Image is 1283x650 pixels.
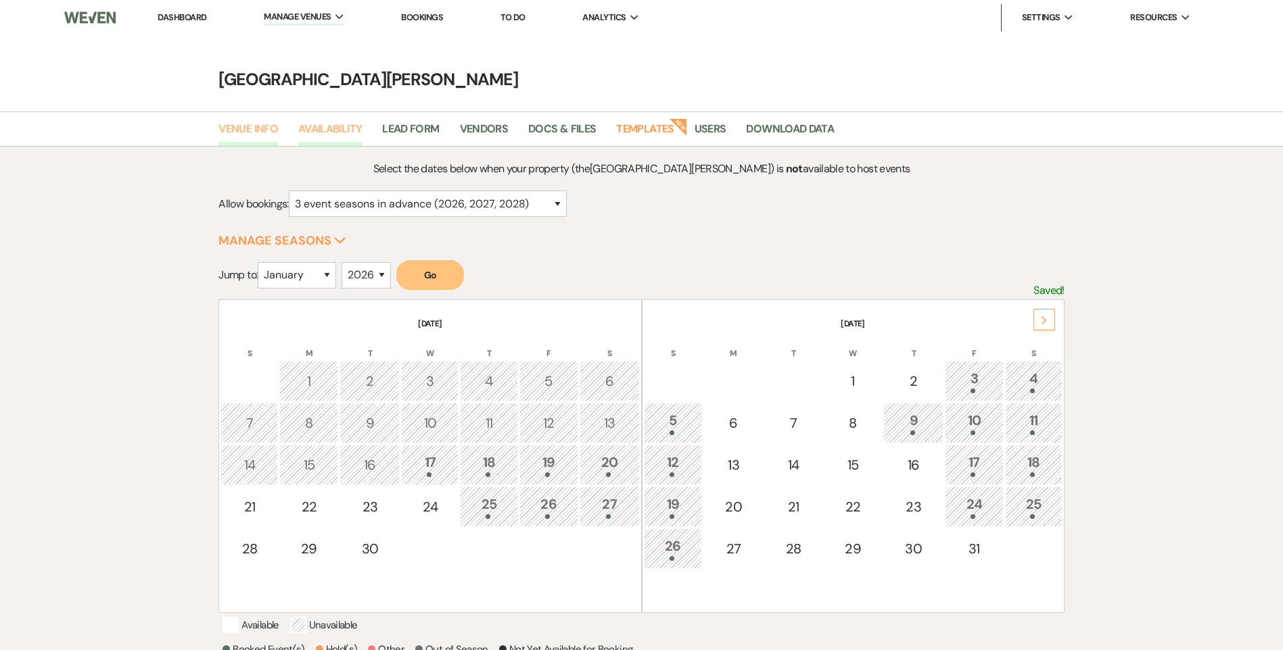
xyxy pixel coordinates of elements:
[347,413,392,433] div: 9
[831,413,875,433] div: 8
[891,371,936,391] div: 2
[824,331,883,359] th: W
[772,413,815,433] div: 7
[587,494,632,519] div: 27
[467,494,510,519] div: 25
[616,120,674,146] a: Templates
[287,371,331,391] div: 1
[527,371,571,391] div: 5
[587,452,632,477] div: 20
[883,331,943,359] th: T
[409,371,451,391] div: 3
[746,120,834,146] a: Download Data
[651,452,695,477] div: 12
[325,160,959,178] p: Select the dates below when your property (the [GEOGRAPHIC_DATA][PERSON_NAME] ) is available to h...
[401,331,459,359] th: W
[228,455,271,475] div: 14
[772,455,815,475] div: 14
[831,497,875,517] div: 22
[669,117,688,136] strong: New
[467,371,510,391] div: 4
[644,331,703,359] th: S
[952,452,996,477] div: 17
[831,371,875,391] div: 1
[223,617,279,633] p: Available
[1012,494,1055,519] div: 25
[831,455,875,475] div: 15
[711,455,756,475] div: 13
[582,11,626,24] span: Analytics
[651,536,695,561] div: 26
[279,331,338,359] th: M
[527,494,571,519] div: 26
[158,11,206,23] a: Dashboard
[695,120,726,146] a: Users
[891,539,936,559] div: 30
[347,539,392,559] div: 30
[519,331,578,359] th: F
[409,413,451,433] div: 10
[287,413,331,433] div: 8
[287,539,331,559] div: 29
[580,331,640,359] th: S
[64,3,116,32] img: Weven Logo
[298,120,362,146] a: Availability
[218,197,288,211] span: Allow bookings:
[711,413,756,433] div: 6
[264,10,331,24] span: Manage Venues
[1005,331,1063,359] th: S
[952,368,996,393] div: 3
[155,68,1129,91] h4: [GEOGRAPHIC_DATA][PERSON_NAME]
[1033,282,1064,299] p: Saved!
[347,497,392,517] div: 23
[409,497,451,517] div: 24
[218,234,346,247] button: Manage Seasons
[945,331,1004,359] th: F
[831,539,875,559] div: 29
[527,413,571,433] div: 12
[587,413,632,433] div: 13
[401,11,443,23] a: Bookings
[786,161,803,176] strong: not
[772,497,815,517] div: 21
[765,331,822,359] th: T
[382,120,439,146] a: Lead Form
[218,120,278,146] a: Venue Info
[287,455,331,475] div: 15
[711,497,756,517] div: 20
[409,452,451,477] div: 17
[228,413,271,433] div: 7
[587,371,632,391] div: 6
[460,331,517,359] th: T
[528,120,596,146] a: Docs & Files
[527,452,571,477] div: 19
[703,331,764,359] th: M
[772,539,815,559] div: 28
[220,331,278,359] th: S
[218,268,258,282] span: Jump to:
[891,410,936,435] div: 9
[347,371,392,391] div: 2
[460,120,509,146] a: Vendors
[220,301,639,330] th: [DATE]
[500,11,526,23] a: To Do
[1012,368,1055,393] div: 4
[952,539,996,559] div: 31
[396,260,464,290] button: Go
[467,452,510,477] div: 18
[467,413,510,433] div: 11
[347,455,392,475] div: 16
[891,497,936,517] div: 23
[228,497,271,517] div: 21
[651,410,695,435] div: 5
[952,494,996,519] div: 24
[952,410,996,435] div: 10
[651,494,695,519] div: 19
[290,617,358,633] p: Unavailable
[1012,410,1055,435] div: 11
[1130,11,1177,24] span: Resources
[891,455,936,475] div: 16
[287,497,331,517] div: 22
[1012,452,1055,477] div: 18
[644,301,1063,330] th: [DATE]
